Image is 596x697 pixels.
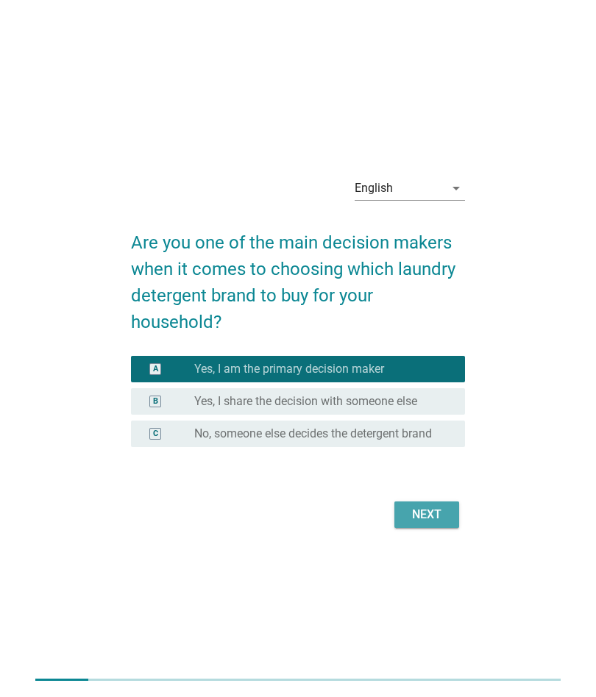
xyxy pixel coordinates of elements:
div: Next [406,506,447,523]
label: Yes, I share the decision with someone else [194,394,417,409]
i: arrow_drop_down [447,179,465,197]
div: C [153,428,158,440]
button: Next [394,501,459,528]
h2: Are you one of the main decision makers when it comes to choosing which laundry detergent brand t... [131,215,466,335]
label: Yes, I am the primary decision maker [194,362,384,376]
div: English [355,182,393,195]
div: B [153,396,158,408]
div: A [153,363,158,376]
label: No, someone else decides the detergent brand [194,426,432,441]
